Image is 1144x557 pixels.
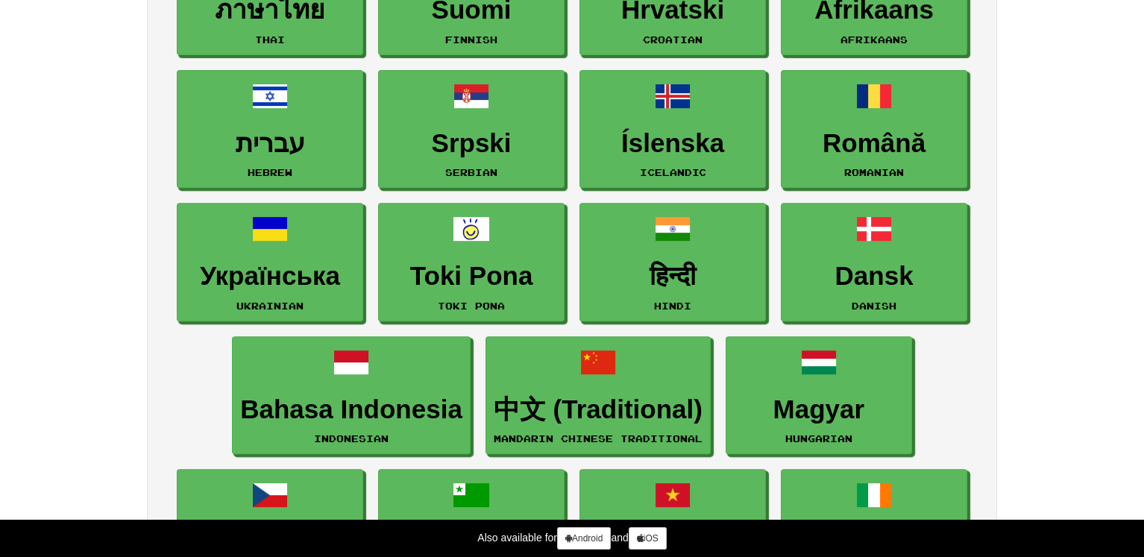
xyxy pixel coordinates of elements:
small: Hindi [654,300,691,311]
small: Hungarian [785,433,852,444]
a: 中文 (Traditional)Mandarin Chinese Traditional [485,336,711,455]
h3: Bahasa Indonesia [240,395,462,424]
small: Mandarin Chinese Traditional [494,433,703,444]
h3: Dansk [789,262,959,291]
a: Bahasa IndonesiaIndonesian [232,336,471,455]
small: Romanian [844,167,904,177]
h3: 中文 (Traditional) [494,395,703,424]
small: Icelandic [640,167,706,177]
small: Danish [852,300,896,311]
a: हिन्दीHindi [579,203,766,321]
small: Thai [255,34,285,45]
small: Hebrew [248,167,292,177]
a: MagyarHungarian [726,336,912,455]
a: RomânăRomanian [781,70,967,189]
h3: हिन्दी [588,262,758,291]
a: Toki PonaToki Pona [378,203,565,321]
h3: Română [789,129,959,158]
a: Android [557,527,611,550]
a: SrpskiSerbian [378,70,565,189]
a: ÍslenskaIcelandic [579,70,766,189]
a: УкраїнськаUkrainian [177,203,363,321]
small: Indonesian [314,433,389,444]
small: Serbian [445,167,497,177]
a: iOS [629,527,667,550]
a: DanskDanish [781,203,967,321]
small: Toki Pona [438,300,505,311]
h3: Українська [185,262,355,291]
a: עבריתHebrew [177,70,363,189]
small: Croatian [643,34,703,45]
small: Ukrainian [236,300,304,311]
h3: Íslenska [588,129,758,158]
small: Afrikaans [840,34,908,45]
h3: Magyar [734,395,904,424]
small: Finnish [445,34,497,45]
h3: Srpski [386,129,556,158]
h3: Toki Pona [386,262,556,291]
h3: עברית [185,129,355,158]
